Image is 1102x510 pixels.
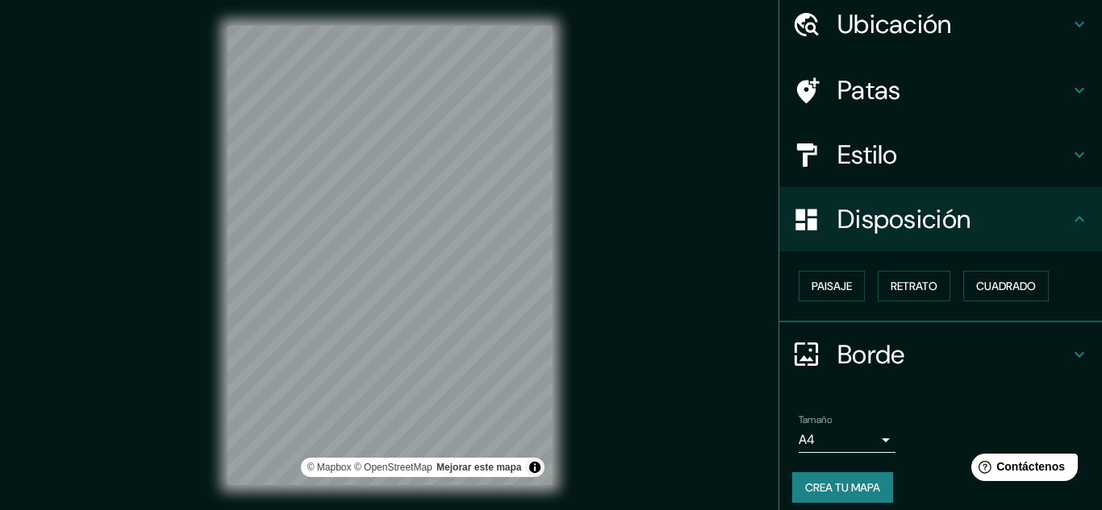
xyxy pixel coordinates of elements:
font: Retrato [891,279,937,293]
button: Crea tu mapa [792,472,893,503]
font: Paisaje [812,279,852,293]
font: Patas [837,73,901,107]
button: Retrato [878,271,950,301]
font: Disposición [837,202,971,236]
button: Activar o desactivar atribución [525,458,545,477]
canvas: Mapa [227,26,553,485]
div: Borde [779,322,1102,387]
font: Crea tu mapa [805,480,880,495]
a: Comentarios sobre el mapa [436,462,521,473]
div: Estilo [779,122,1102,187]
div: A4 [799,427,895,453]
div: Patas [779,58,1102,122]
button: Cuadrado [963,271,1049,301]
a: Mapbox [307,462,352,473]
a: Mapa de OpenStreet [354,462,432,473]
font: Borde [837,338,905,371]
button: Paisaje [799,271,865,301]
font: A4 [799,431,815,448]
div: Disposición [779,187,1102,251]
font: © Mapbox [307,462,352,473]
font: Mejorar este mapa [436,462,521,473]
font: Estilo [837,138,898,172]
iframe: Lanzador de widgets de ayuda [958,447,1084,492]
font: © OpenStreetMap [354,462,432,473]
font: Tamaño [799,413,832,426]
font: Ubicación [837,7,952,41]
font: Cuadrado [976,279,1036,293]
